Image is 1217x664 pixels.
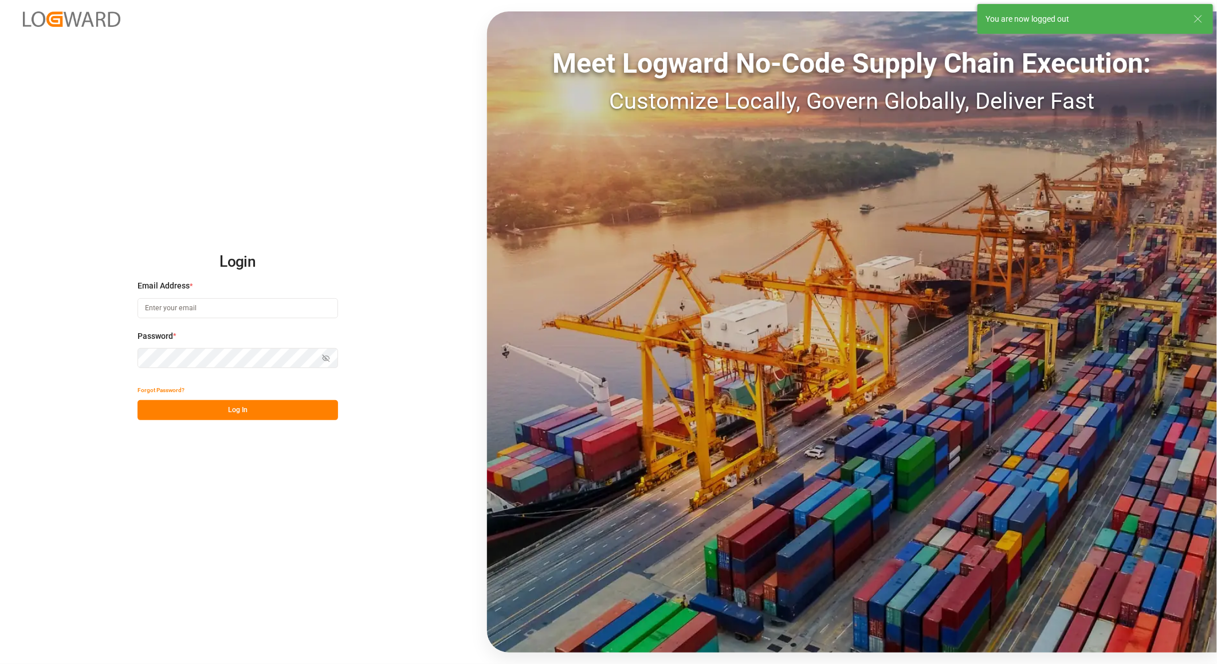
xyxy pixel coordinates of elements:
img: Logward_new_orange.png [23,11,120,27]
button: Forgot Password? [138,380,184,400]
div: Meet Logward No-Code Supply Chain Execution: [487,43,1217,84]
button: Log In [138,400,338,420]
input: Enter your email [138,298,338,318]
h2: Login [138,244,338,280]
div: Customize Locally, Govern Globally, Deliver Fast [487,84,1217,118]
span: Email Address [138,280,190,292]
div: You are now logged out [986,13,1183,25]
span: Password [138,330,173,342]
